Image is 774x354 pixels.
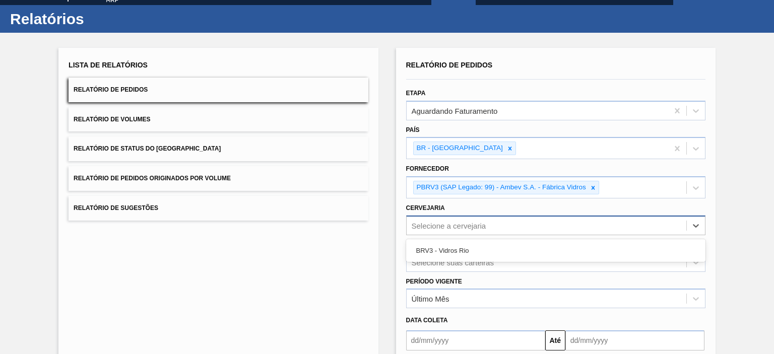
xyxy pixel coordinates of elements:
[406,204,445,211] label: Cervejaria
[565,330,704,350] input: dd/mm/yyyy
[74,116,150,123] span: Relatório de Volumes
[69,196,368,221] button: Relatório de Sugestões
[412,258,494,266] div: Selecione suas carteiras
[74,86,148,93] span: Relatório de Pedidos
[406,126,420,133] label: País
[69,166,368,191] button: Relatório de Pedidos Originados por Volume
[406,241,705,260] div: BRV3 - Vidros Rio
[412,106,498,115] div: Aguardando Faturamento
[406,165,449,172] label: Fornecedor
[412,295,449,303] div: Último Mês
[406,61,493,69] span: Relatório de Pedidos
[406,317,448,324] span: Data coleta
[74,204,158,211] span: Relatório de Sugestões
[74,145,221,152] span: Relatório de Status do [GEOGRAPHIC_DATA]
[74,175,231,182] span: Relatório de Pedidos Originados por Volume
[414,142,504,155] div: BR - [GEOGRAPHIC_DATA]
[406,278,462,285] label: Período Vigente
[406,330,545,350] input: dd/mm/yyyy
[69,61,148,69] span: Lista de Relatórios
[406,90,426,97] label: Etapa
[69,107,368,132] button: Relatório de Volumes
[412,221,486,230] div: Selecione a cervejaria
[69,136,368,161] button: Relatório de Status do [GEOGRAPHIC_DATA]
[69,78,368,102] button: Relatório de Pedidos
[414,181,588,194] div: PBRV3 (SAP Legado: 99) - Ambev S.A. - Fábrica Vidros
[10,13,189,25] h1: Relatórios
[545,330,565,350] button: Até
